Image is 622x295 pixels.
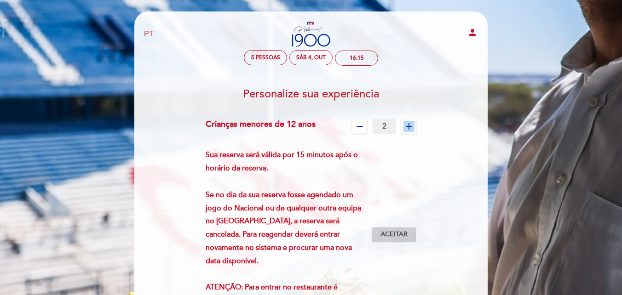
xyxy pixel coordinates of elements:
[467,27,478,38] i: person
[251,54,280,61] span: 5 pessoas
[380,230,408,239] span: Aceitar
[206,119,316,134] div: Crianças menores de 12 anos
[354,121,365,132] i: remove
[371,227,416,243] button: Aceitar
[253,22,369,47] a: Restaurant 1900
[296,54,326,61] div: Sáb 4, out
[350,55,364,62] div: 16:15
[243,87,379,101] span: Personalize sua experiência
[467,27,478,41] button: person
[403,121,415,132] i: add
